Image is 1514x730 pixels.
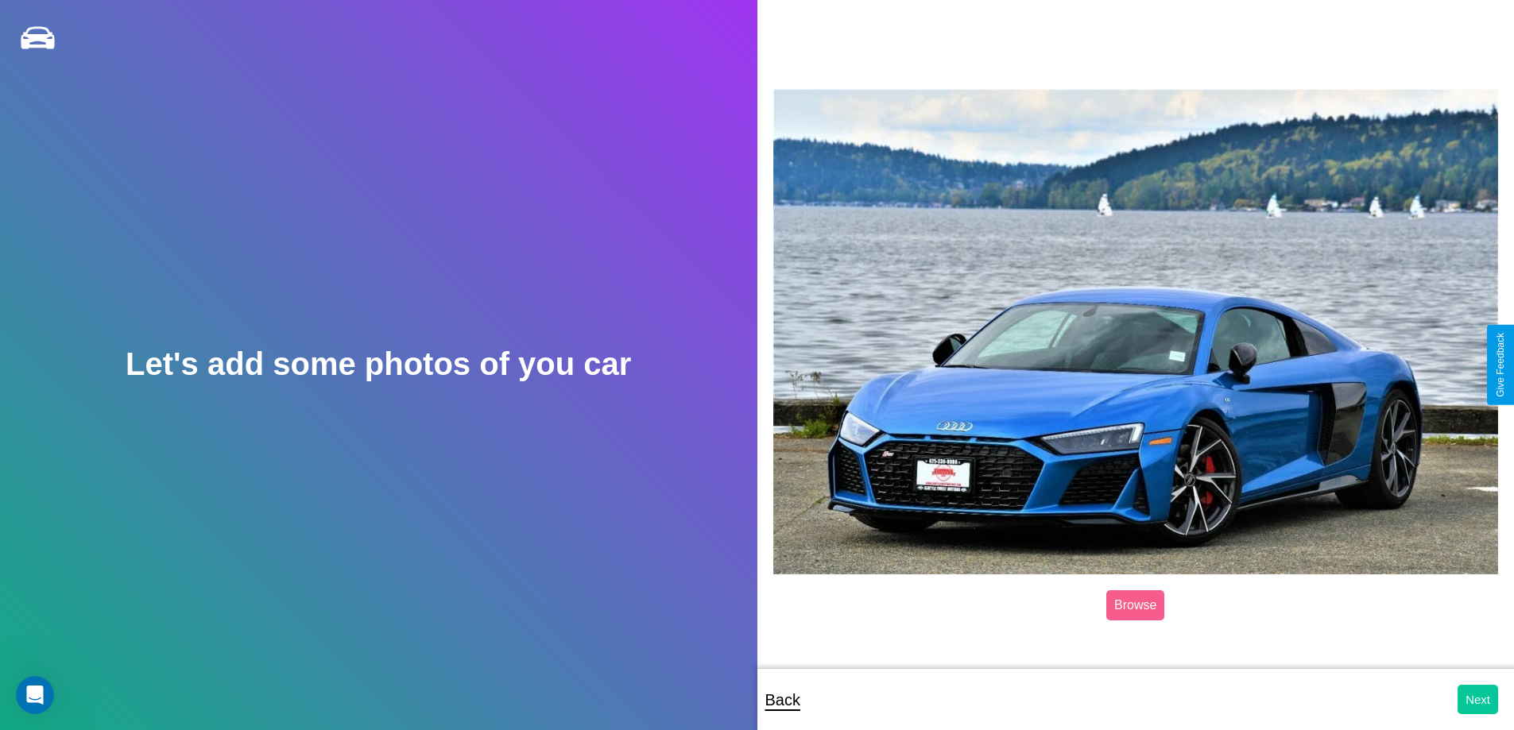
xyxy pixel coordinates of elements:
p: Back [765,686,800,714]
button: Next [1458,685,1498,714]
img: posted [773,89,1499,575]
div: Give Feedback [1495,333,1506,397]
h2: Let's add some photos of you car [126,346,631,382]
label: Browse [1106,590,1164,620]
iframe: Intercom live chat [16,676,54,714]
